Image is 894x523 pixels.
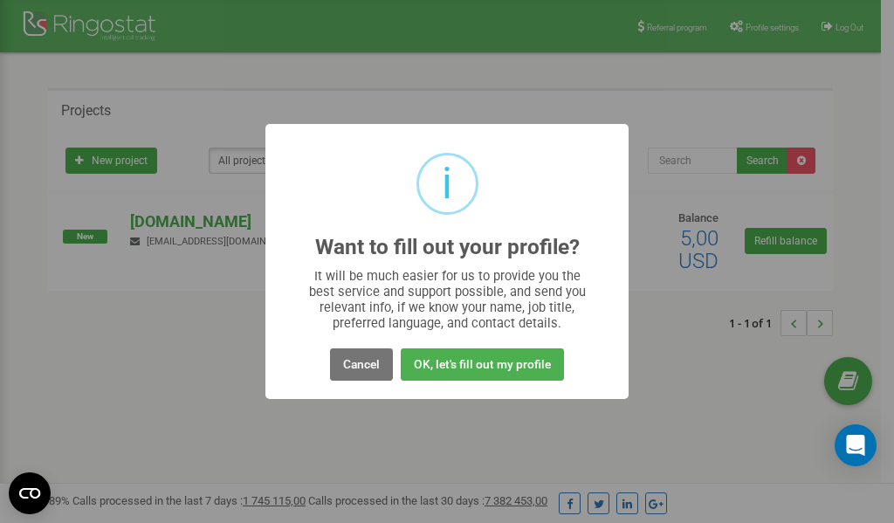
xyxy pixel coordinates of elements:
button: Open CMP widget [9,472,51,514]
div: It will be much easier for us to provide you the best service and support possible, and send you ... [300,268,595,331]
div: i [442,155,452,212]
div: Open Intercom Messenger [835,424,877,466]
h2: Want to fill out your profile? [315,236,580,259]
button: Cancel [330,348,393,381]
button: OK, let's fill out my profile [401,348,564,381]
